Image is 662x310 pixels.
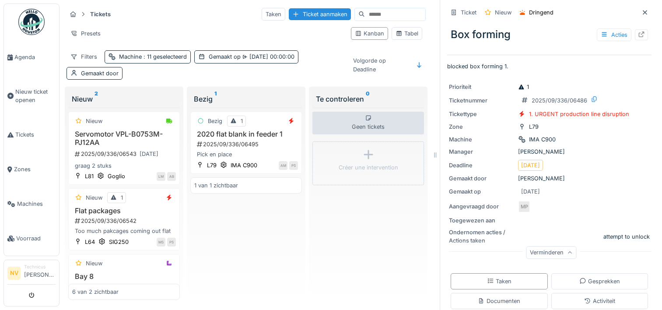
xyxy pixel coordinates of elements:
[241,117,243,125] div: 1
[109,238,129,246] div: SIG250
[119,53,187,61] div: Machine
[194,150,298,159] div: Pick en place
[449,216,515,225] div: Toegewezen aan
[194,94,298,104] div: Bezig
[4,152,59,187] a: Zones
[449,187,515,196] div: Gemaakt op
[15,88,56,104] span: Nieuw ticket openen
[449,135,515,144] div: Machine
[495,8,511,17] div: Nieuw
[532,96,587,105] div: 2025/09/336/06486
[81,69,119,77] div: Gemaakt door
[194,181,238,190] div: 1 van 1 zichtbaar
[72,94,176,104] div: Nieuw
[24,264,56,270] div: Technicus
[526,247,576,259] div: Verminderen
[603,232,650,241] div: attempt to unlock
[194,130,298,138] h3: 2020 flat blank in feeder 1
[518,201,530,213] div: MP
[72,227,176,235] div: Too much pakcages coming out flat
[15,130,56,139] span: Tickets
[461,8,476,17] div: Ticket
[529,8,553,17] div: Dringend
[7,264,56,285] a: NV Technicus[PERSON_NAME]
[449,228,515,245] div: Ondernomen acties / Actions taken
[449,202,515,211] div: Aangevraagd door
[396,29,418,38] div: Tabel
[4,40,59,74] a: Agenda
[449,148,650,156] div: [PERSON_NAME]
[231,161,257,169] div: IMA C900
[316,94,420,104] div: Te controleren
[74,148,176,159] div: 2025/09/336/06543
[289,8,351,20] div: Ticket aanmaken
[579,277,620,285] div: Gesprekken
[529,110,629,118] div: 1. URGENT production line disruption
[72,130,176,147] h3: Servomotor VPL-B0753M-PJ12AA
[157,238,165,247] div: MS
[349,54,411,75] div: Volgorde op Deadline
[4,117,59,152] a: Tickets
[86,194,102,202] div: Nieuw
[289,161,298,170] div: PS
[142,53,187,60] span: : 11 geselecteerd
[24,264,56,282] li: [PERSON_NAME]
[167,238,176,247] div: PS
[72,272,176,281] h3: Bay 8
[487,277,511,285] div: Taken
[72,207,176,215] h3: Flat packages
[14,165,56,173] span: Zones
[74,282,176,291] div: 2025/09/336/06541
[87,10,114,18] strong: Tickets
[355,29,384,38] div: Kanban
[14,53,56,61] span: Agenda
[584,297,615,305] div: Activiteit
[16,234,56,243] span: Voorraad
[449,83,515,91] div: Prioriteit
[597,28,631,41] div: Acties
[366,94,370,104] sup: 0
[521,187,540,196] div: [DATE]
[72,162,176,170] div: graag 2 stuks
[4,187,59,221] a: Machines
[447,62,651,70] p: blocked box forming 1.
[167,172,176,181] div: AB
[447,23,651,46] div: Box forming
[4,221,59,256] a: Voorraad
[209,53,294,61] div: Gemaakt op
[449,148,515,156] div: Manager
[67,50,101,63] div: Filters
[67,27,105,40] div: Presets
[121,194,123,202] div: 1
[449,161,515,169] div: Deadline
[449,110,515,118] div: Tickettype
[196,140,298,148] div: 2025/09/336/06495
[72,288,119,296] div: 6 van 2 zichtbaar
[85,238,95,246] div: L64
[85,172,94,180] div: L81
[241,53,294,60] span: [DATE] 00:00:00
[207,161,217,169] div: L79
[86,117,102,125] div: Nieuw
[157,172,165,181] div: LM
[449,123,515,131] div: Zone
[449,174,515,183] div: Gemaakt door
[214,94,217,104] sup: 1
[7,267,21,280] li: NV
[4,74,59,117] a: Nieuw ticket openen
[279,161,287,170] div: AM
[518,83,529,91] div: 1
[529,135,556,144] div: IMA C900
[312,112,424,134] div: Geen tickets
[339,163,398,172] div: Créer une intervention
[449,174,650,183] div: [PERSON_NAME]
[95,94,98,104] sup: 2
[529,123,539,131] div: L79
[108,172,125,180] div: Goglio
[18,9,45,35] img: Badge_color-CXgf-gQk.svg
[86,259,102,268] div: Nieuw
[208,117,222,125] div: Bezig
[17,200,56,208] span: Machines
[262,8,285,21] div: Taken
[478,297,520,305] div: Documenten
